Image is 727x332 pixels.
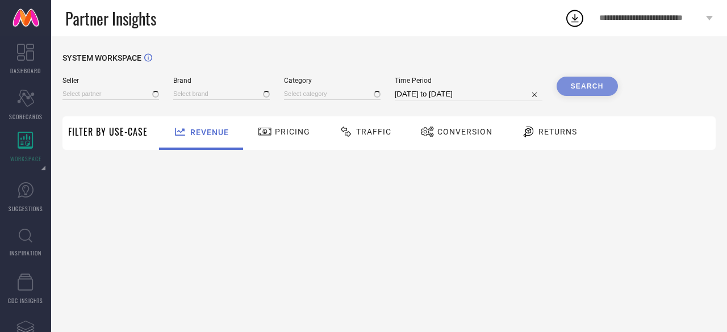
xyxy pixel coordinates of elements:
span: Returns [538,127,577,136]
span: Partner Insights [65,7,156,30]
span: SUGGESTIONS [9,204,43,213]
span: Seller [62,77,159,85]
span: Brand [173,77,270,85]
input: Select time period [395,87,542,101]
span: CDC INSIGHTS [8,296,43,305]
span: INSPIRATION [10,249,41,257]
div: Open download list [565,8,585,28]
span: Traffic [356,127,391,136]
span: DASHBOARD [10,66,41,75]
input: Select brand [173,88,270,100]
span: Conversion [437,127,492,136]
span: Revenue [190,128,229,137]
span: Category [284,77,381,85]
span: SYSTEM WORKSPACE [62,53,141,62]
span: Filter By Use-Case [68,125,148,138]
span: SCORECARDS [9,112,43,121]
span: WORKSPACE [10,154,41,163]
span: Pricing [275,127,310,136]
input: Select category [284,88,381,100]
input: Select partner [62,88,159,100]
span: Time Period [395,77,542,85]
